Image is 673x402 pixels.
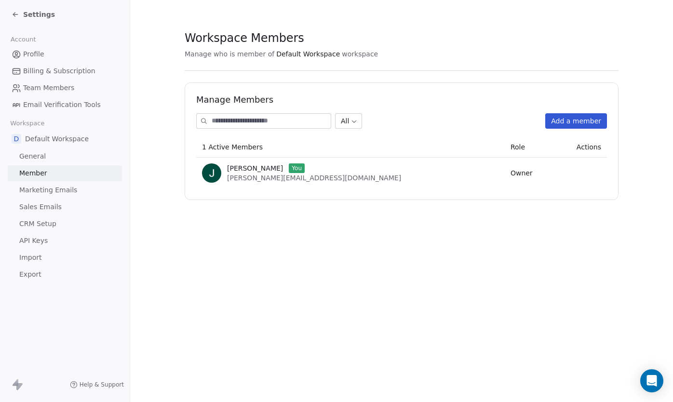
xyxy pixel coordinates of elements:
span: You [289,163,305,173]
a: Import [8,250,122,266]
span: workspace [342,49,378,59]
img: oJOuHps3GoVM45Ic-FgPK9THO7z2kQoCfT8iAogw1w0 [202,163,221,183]
h1: Manage Members [196,94,607,106]
span: General [19,151,46,161]
a: Export [8,267,122,282]
a: Settings [12,10,55,19]
a: Marketing Emails [8,182,122,198]
a: Help & Support [70,381,124,389]
span: D [12,134,21,144]
span: Settings [23,10,55,19]
a: Profile [8,46,122,62]
span: Owner [511,169,533,177]
span: Email Verification Tools [23,100,101,110]
span: Workspace Members [185,31,304,45]
a: Billing & Subscription [8,63,122,79]
span: 1 Active Members [202,143,263,151]
span: Member [19,168,47,178]
span: Manage who is member of [185,49,274,59]
span: [PERSON_NAME] [227,163,283,173]
a: Sales Emails [8,199,122,215]
a: General [8,148,122,164]
a: Email Verification Tools [8,97,122,113]
span: [PERSON_NAME][EMAIL_ADDRESS][DOMAIN_NAME] [227,174,401,182]
span: Marketing Emails [19,185,77,195]
a: CRM Setup [8,216,122,232]
a: Team Members [8,80,122,96]
span: Default Workspace [276,49,340,59]
span: CRM Setup [19,219,56,229]
div: Open Intercom Messenger [640,369,663,392]
span: Role [511,143,525,151]
span: Actions [577,143,601,151]
span: Team Members [23,83,74,93]
span: Sales Emails [19,202,62,212]
span: Profile [23,49,44,59]
span: Workspace [6,116,49,131]
span: API Keys [19,236,48,246]
span: Account [6,32,40,47]
span: Export [19,269,41,280]
a: Member [8,165,122,181]
span: Import [19,253,41,263]
span: Billing & Subscription [23,66,95,76]
button: Add a member [545,113,607,129]
span: Help & Support [80,381,124,389]
span: Default Workspace [25,134,89,144]
a: API Keys [8,233,122,249]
